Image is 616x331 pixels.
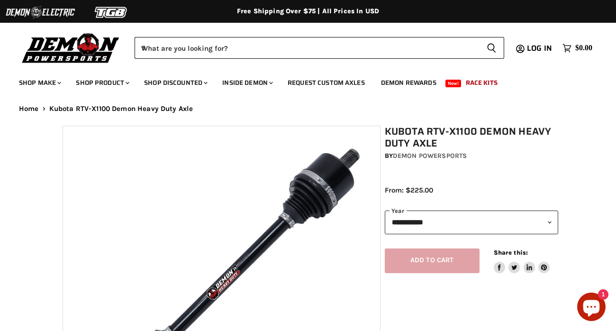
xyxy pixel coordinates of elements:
span: Kubota RTV-X1100 Demon Heavy Duty Axle [49,105,193,113]
a: Shop Product [69,73,135,92]
a: Log in [523,44,558,53]
img: Demon Powersports [19,31,123,64]
a: Race Kits [459,73,505,92]
span: Log in [527,42,552,54]
span: New! [445,80,462,87]
a: Inside Demon [215,73,279,92]
img: TGB Logo 2 [76,3,147,21]
input: When autocomplete results are available use up and down arrows to review and enter to select [135,37,479,59]
inbox-online-store-chat: Shopify online store chat [574,293,608,323]
form: Product [135,37,504,59]
h1: Kubota RTV-X1100 Demon Heavy Duty Axle [385,126,558,149]
button: Search [479,37,504,59]
div: by [385,151,558,161]
aside: Share this: [494,248,550,274]
span: $0.00 [575,44,592,53]
span: Share this: [494,249,528,256]
a: Demon Powersports [393,152,467,160]
span: From: $225.00 [385,186,433,194]
a: Demon Rewards [374,73,444,92]
a: Shop Discounted [137,73,213,92]
ul: Main menu [12,69,590,92]
a: Request Custom Axles [281,73,372,92]
a: Home [19,105,39,113]
a: Shop Make [12,73,67,92]
a: $0.00 [558,41,597,55]
img: Demon Electric Logo 2 [5,3,76,21]
select: year [385,211,558,234]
